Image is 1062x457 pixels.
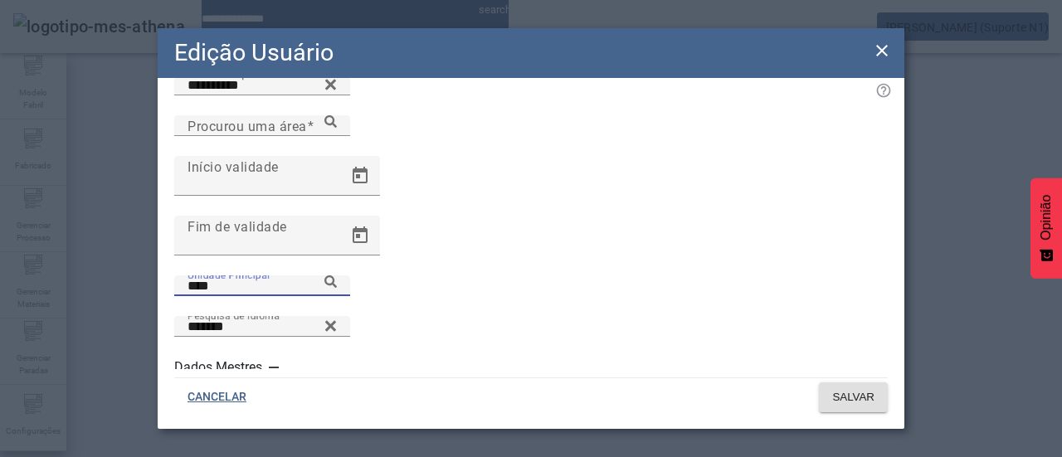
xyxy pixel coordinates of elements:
button: Calendário aberto [340,156,380,196]
font: Edição Usuário [174,38,334,66]
button: Feedback - Mostrar pesquisa [1030,178,1062,279]
font: Fim de validade [188,218,287,234]
button: SALVAR [819,382,888,412]
font: Pesquisa de idioma [188,309,280,321]
input: Número [188,75,337,95]
font: CANCELAR [188,390,246,403]
font: SALVAR [832,391,874,403]
input: Número [188,116,337,136]
font: Unidade Principal [188,269,270,280]
font: Dados Mestres [174,359,262,375]
font: Procurou o perfil [188,68,265,80]
font: Início validade [188,158,279,174]
button: CANCELAR [174,382,260,412]
input: Número [188,276,337,296]
input: Número [188,317,337,337]
button: Calendário aberto [340,216,380,255]
font: Opinião [1039,195,1053,241]
font: Procurou uma área [188,118,307,134]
